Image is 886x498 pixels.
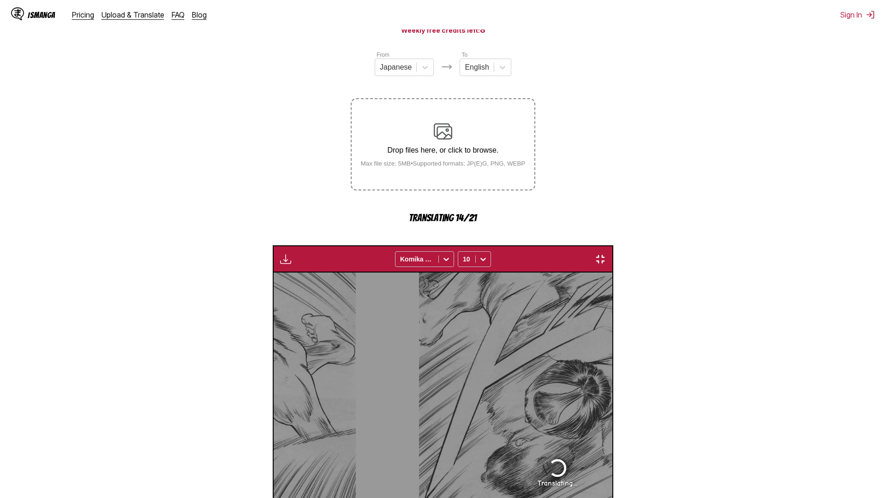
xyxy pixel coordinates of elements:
[192,10,207,19] a: Blog
[441,61,452,72] img: Languages icon
[840,10,875,19] button: Sign In
[353,146,533,154] p: Drop files here, or click to browse.
[22,24,864,36] h3: Weekly free credits left:
[172,10,185,19] a: FAQ
[595,254,606,265] img: Exit fullscreen
[866,10,875,19] img: Sign out
[353,160,533,167] small: Max file size: 5MB • Supported formats: JP(E)G, PNG, WEBP
[351,213,535,223] p: Translating 14/21
[28,11,55,19] div: IsManga
[11,7,24,20] img: IsManga Logo
[102,10,164,19] a: Upload & Translate
[546,457,569,479] img: Loading
[480,25,485,35] span: 8
[280,254,291,265] img: Download translated images
[461,52,467,58] label: To
[538,479,577,487] div: Translating...
[72,10,94,19] a: Pricing
[11,7,72,22] a: IsManga LogoIsManga
[377,52,389,58] label: From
